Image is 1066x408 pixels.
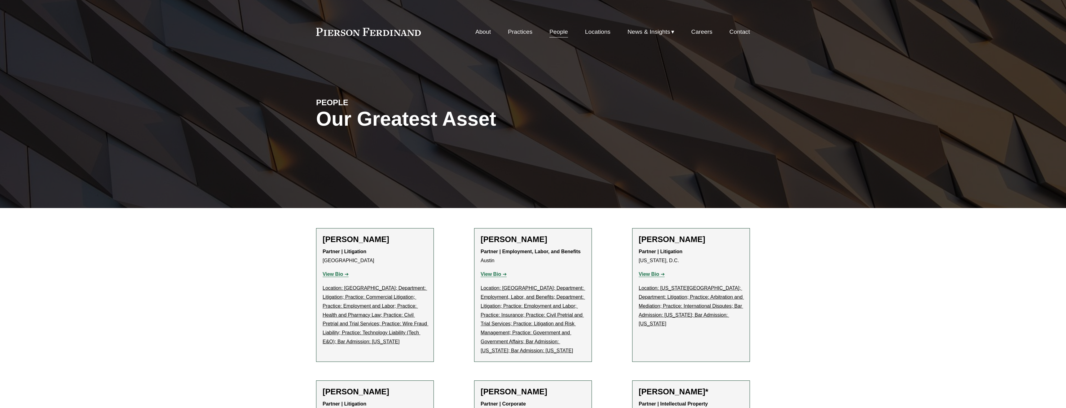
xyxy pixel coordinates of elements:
[323,247,427,265] p: [GEOGRAPHIC_DATA]
[481,247,585,265] p: Austin
[323,271,349,277] a: View Bio
[481,285,585,353] u: Location: [GEOGRAPHIC_DATA]; Department: Employment, Labor, and Benefits; Department: Litigation;...
[323,271,343,277] strong: View Bio
[323,235,427,244] h2: [PERSON_NAME]
[628,26,674,38] a: folder dropdown
[639,271,665,277] a: View Bio
[323,285,428,344] u: Location: [GEOGRAPHIC_DATA]; Department: Litigation; Practice: Commercial Litigation; Practice: E...
[639,387,743,397] h2: [PERSON_NAME]*
[549,26,568,38] a: People
[639,401,708,406] strong: Partner | Intellectual Property
[323,387,427,397] h2: [PERSON_NAME]
[691,26,712,38] a: Careers
[639,271,659,277] strong: View Bio
[481,271,507,277] a: View Bio
[481,401,526,406] strong: Partner | Corporate
[639,247,743,265] p: [US_STATE], D.C.
[628,27,670,37] span: News & Insights
[481,271,501,277] strong: View Bio
[729,26,750,38] a: Contact
[639,285,744,326] u: Location: [US_STATE][GEOGRAPHIC_DATA]; Department: Litigation; Practice: Arbitration and Mediatio...
[323,249,366,254] strong: Partner | Litigation
[481,249,581,254] strong: Partner | Employment, Labor, and Benefits
[585,26,610,38] a: Locations
[481,387,585,397] h2: [PERSON_NAME]
[481,235,585,244] h2: [PERSON_NAME]
[316,98,425,107] h4: PEOPLE
[639,249,682,254] strong: Partner | Litigation
[508,26,532,38] a: Practices
[323,401,366,406] strong: Partner | Litigation
[316,108,605,130] h1: Our Greatest Asset
[639,235,743,244] h2: [PERSON_NAME]
[475,26,491,38] a: About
